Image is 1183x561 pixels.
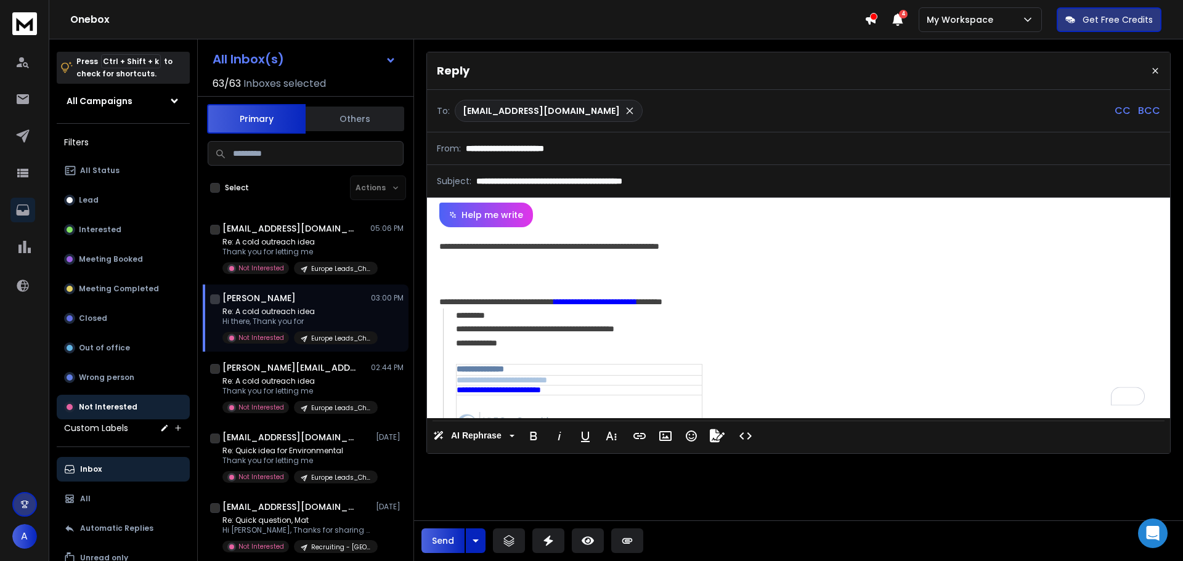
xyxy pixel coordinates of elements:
[79,254,143,264] p: Meeting Booked
[311,473,370,482] p: Europe Leads_ChatGpt_Copy
[222,292,296,304] h1: [PERSON_NAME]
[203,47,406,71] button: All Inbox(s)
[421,528,465,553] button: Send
[1138,519,1168,548] div: Open Intercom Messenger
[57,158,190,183] button: All Status
[57,188,190,212] button: Lead
[57,89,190,113] button: All Campaigns
[80,166,120,176] p: All Status
[222,501,358,513] h1: [EMAIL_ADDRESS][DOMAIN_NAME]
[600,424,623,448] button: More Text
[311,264,370,273] p: Europe Leads_ChatGpt_Copy
[306,105,404,132] button: Others
[80,464,102,474] p: Inbox
[370,224,404,233] p: 05:06 PM
[222,376,370,386] p: Re: A cold outreach idea
[222,247,370,257] p: Thank you for letting me
[238,542,284,551] p: Not Interested
[437,62,470,79] p: Reply
[57,247,190,272] button: Meeting Booked
[311,403,370,413] p: Europe Leads_ChatGpt_Copy
[927,14,998,26] p: My Workspace
[12,524,37,549] button: A
[80,523,153,533] p: Automatic Replies
[376,502,404,512] p: [DATE]
[57,365,190,390] button: Wrong person
[463,105,620,117] p: [EMAIL_ADDRESS][DOMAIN_NAME]
[79,343,130,353] p: Out of office
[76,55,173,80] p: Press to check for shortcuts.
[431,424,517,448] button: AI Rephrase
[67,95,132,107] h1: All Campaigns
[548,424,571,448] button: Italic (Ctrl+I)
[654,424,677,448] button: Insert Image (Ctrl+P)
[734,424,757,448] button: Code View
[79,195,99,205] p: Lead
[439,203,533,227] button: Help me write
[427,227,1170,418] div: To enrich screen reader interactions, please activate Accessibility in Grammarly extension settings
[222,386,370,396] p: Thank you for letting me
[222,317,370,326] p: Hi there, Thank you for
[213,76,241,91] span: 63 / 63
[57,395,190,419] button: Not Interested
[238,333,284,342] p: Not Interested
[57,486,190,511] button: All
[79,402,137,412] p: Not Interested
[222,446,370,456] p: Re: Quick idea for Environmental
[80,494,91,504] p: All
[79,373,134,382] p: Wrong person
[437,142,461,155] p: From:
[12,12,37,35] img: logo
[1115,103,1131,118] p: CC
[225,183,249,193] label: Select
[57,336,190,360] button: Out of office
[222,515,370,525] p: Re: Quick question, Mat
[57,516,190,541] button: Automatic Replies
[222,456,370,466] p: Thank you for letting me
[1057,7,1161,32] button: Get Free Credits
[705,424,729,448] button: Signature
[376,432,404,442] p: [DATE]
[57,457,190,482] button: Inbox
[57,217,190,242] button: Interested
[238,403,284,412] p: Not Interested
[57,276,190,301] button: Meeting Completed
[79,225,121,235] p: Interested
[207,104,306,134] button: Primary
[311,543,370,552] p: Recruiting - [GEOGRAPHIC_DATA] 1st tier
[899,10,908,18] span: 4
[311,334,370,343] p: Europe Leads_ChatGpt_Copy
[222,237,370,247] p: Re: A cold outreach idea
[222,222,358,235] h1: [EMAIL_ADDRESS][DOMAIN_NAME]
[1138,103,1160,118] p: BCC
[238,264,284,273] p: Not Interested
[243,76,326,91] h3: Inboxes selected
[238,472,284,482] p: Not Interested
[574,424,597,448] button: Underline (Ctrl+U)
[64,422,128,434] h3: Custom Labels
[437,105,450,117] p: To:
[1083,14,1153,26] p: Get Free Credits
[222,307,370,317] p: Re: A cold outreach idea
[57,306,190,331] button: Closed
[222,525,370,535] p: Hi [PERSON_NAME], Thanks for sharing your
[371,293,404,303] p: 03:00 PM
[628,424,651,448] button: Insert Link (Ctrl+K)
[222,431,358,443] h1: [EMAIL_ADDRESS][DOMAIN_NAME]
[680,424,703,448] button: Emoticons
[437,175,471,187] p: Subject:
[101,54,161,68] span: Ctrl + Shift + k
[70,12,864,27] h1: Onebox
[57,134,190,151] h3: Filters
[79,313,107,323] p: Closed
[213,53,284,65] h1: All Inbox(s)
[371,363,404,373] p: 02:44 PM
[449,430,504,441] span: AI Rephrase
[222,361,358,374] h1: [PERSON_NAME][EMAIL_ADDRESS][DOMAIN_NAME]
[79,284,159,294] p: Meeting Completed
